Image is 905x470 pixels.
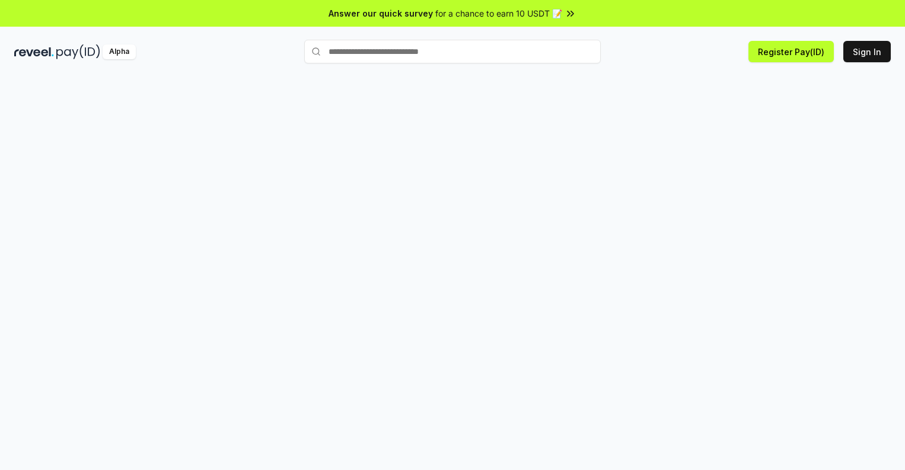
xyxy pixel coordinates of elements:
[435,7,562,20] span: for a chance to earn 10 USDT 📝
[748,41,834,62] button: Register Pay(ID)
[329,7,433,20] span: Answer our quick survey
[103,44,136,59] div: Alpha
[14,44,54,59] img: reveel_dark
[56,44,100,59] img: pay_id
[843,41,891,62] button: Sign In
